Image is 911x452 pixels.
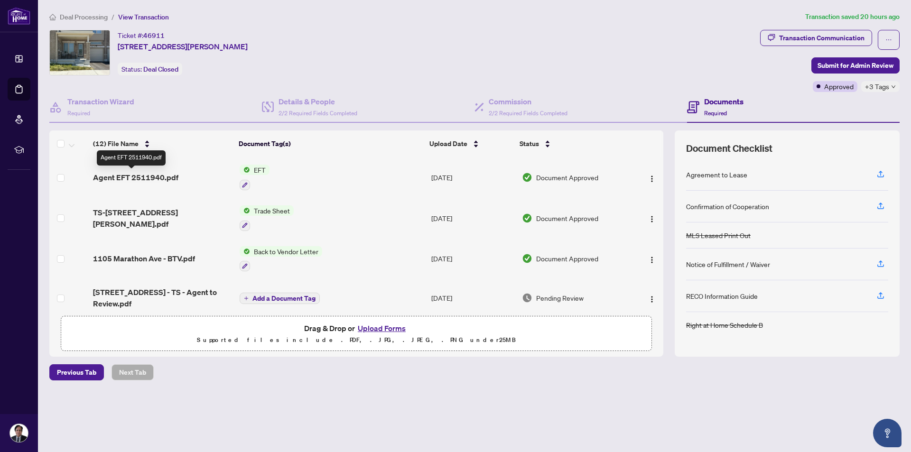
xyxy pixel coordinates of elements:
span: Agent EFT 2511940.pdf [93,172,178,183]
img: Status Icon [240,165,250,175]
span: Document Approved [536,213,598,223]
td: [DATE] [428,198,518,239]
span: plus [244,296,249,301]
div: MLS Leased Print Out [686,230,751,240]
span: +3 Tags [865,81,889,92]
span: [STREET_ADDRESS] - TS - Agent to Review.pdf [93,286,232,309]
button: Submit for Admin Review [811,57,900,74]
button: Open asap [873,419,902,447]
span: Trade Sheet [250,205,294,216]
button: Upload Forms [355,322,409,334]
div: Right at Home Schedule B [686,320,763,330]
div: Notice of Fulfillment / Waiver [686,259,770,269]
img: Status Icon [240,246,250,257]
img: Status Icon [240,205,250,216]
span: EFT [250,165,270,175]
button: Add a Document Tag [240,292,320,304]
button: Next Tab [112,364,154,380]
button: Transaction Communication [760,30,872,46]
span: [STREET_ADDRESS][PERSON_NAME] [118,41,248,52]
h4: Documents [704,96,744,107]
th: Document Tag(s) [235,130,426,157]
button: Status IconBack to Vendor Letter [240,246,322,272]
span: Upload Date [429,138,467,149]
button: Logo [644,290,660,305]
span: Add a Document Tag [252,295,316,302]
span: Required [704,110,727,117]
div: Status: [118,63,182,75]
td: [DATE] [428,239,518,279]
p: Supported files include .PDF, .JPG, .JPEG, .PNG under 25 MB [67,334,646,346]
img: Logo [648,175,656,183]
span: Status [520,138,539,149]
span: Deal Closed [143,65,178,74]
img: Profile Icon [10,424,28,442]
button: Add a Document Tag [240,293,320,304]
img: Logo [648,256,656,264]
img: Document Status [522,293,532,303]
span: Required [67,110,90,117]
td: [DATE] [428,279,518,317]
button: Logo [644,170,660,185]
span: Submit for Admin Review [818,58,893,73]
span: 1105 Marathon Ave - BTV.pdf [93,253,195,264]
img: logo [8,7,30,25]
img: Document Status [522,172,532,183]
h4: Commission [489,96,567,107]
span: ellipsis [885,37,892,43]
div: Agent EFT 2511940.pdf [97,150,166,166]
img: Logo [648,215,656,223]
span: Drag & Drop orUpload FormsSupported files include .PDF, .JPG, .JPEG, .PNG under25MB [61,316,651,351]
th: Upload Date [426,130,516,157]
button: Status IconEFT [240,165,270,190]
span: home [49,14,56,20]
span: TS-[STREET_ADDRESS] [PERSON_NAME].pdf [93,207,232,230]
button: Status IconTrade Sheet [240,205,294,231]
li: / [112,11,114,22]
h4: Details & People [279,96,357,107]
span: Document Checklist [686,142,772,155]
span: View Transaction [118,13,169,21]
span: Pending Review [536,293,584,303]
span: Document Approved [536,253,598,264]
div: Ticket #: [118,30,165,41]
span: 46911 [143,31,165,40]
button: Previous Tab [49,364,104,380]
div: Agreement to Lease [686,169,747,180]
div: Confirmation of Cooperation [686,201,769,212]
span: 2/2 Required Fields Completed [279,110,357,117]
span: Back to Vendor Letter [250,246,322,257]
span: down [891,84,896,89]
img: Logo [648,295,656,303]
img: Document Status [522,213,532,223]
th: (12) File Name [89,130,235,157]
th: Status [516,130,629,157]
span: (12) File Name [93,138,139,149]
span: Deal Processing [60,13,108,21]
span: Previous Tab [57,365,96,380]
span: Document Approved [536,172,598,183]
td: [DATE] [428,157,518,198]
div: RECO Information Guide [686,291,758,301]
img: Document Status [522,253,532,264]
div: Transaction Communication [779,30,865,46]
img: IMG-E12249060_1.jpg [50,30,110,75]
button: Logo [644,251,660,266]
h4: Transaction Wizard [67,96,134,107]
button: Logo [644,211,660,226]
article: Transaction saved 20 hours ago [805,11,900,22]
span: Approved [824,81,854,92]
span: 2/2 Required Fields Completed [489,110,567,117]
span: Drag & Drop or [304,322,409,334]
